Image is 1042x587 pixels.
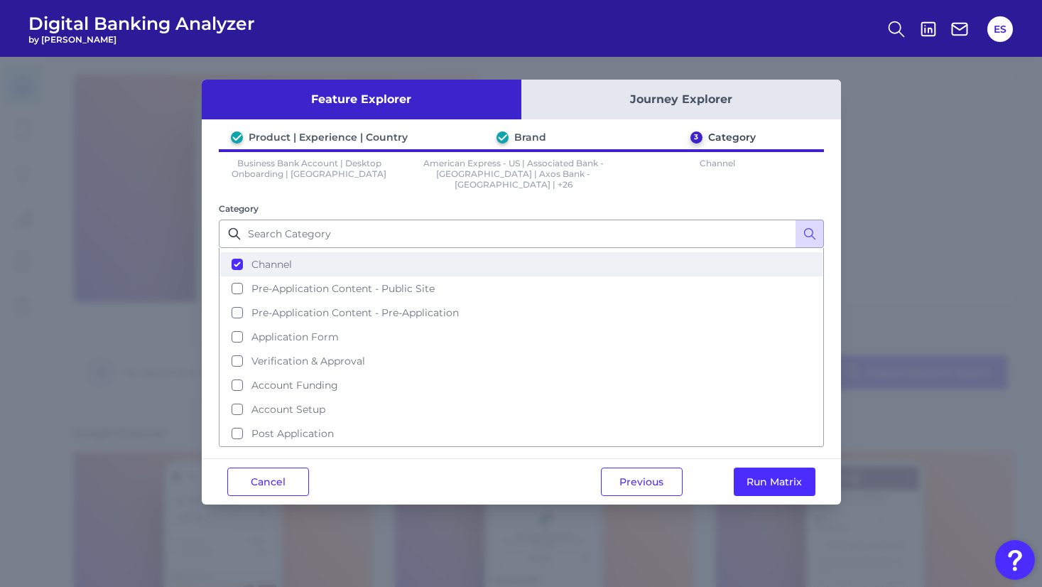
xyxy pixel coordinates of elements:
[220,397,823,421] button: Account Setup
[251,258,292,271] span: Channel
[995,540,1035,580] button: Open Resource Center
[251,427,334,440] span: Post Application
[521,80,841,119] button: Journey Explorer
[220,373,823,397] button: Account Funding
[220,276,823,301] button: Pre-Application Content - Public Site
[251,306,459,319] span: Pre-Application Content - Pre-Application
[220,325,823,349] button: Application Form
[28,13,255,34] span: Digital Banking Analyzer
[514,131,546,144] div: Brand
[251,330,339,343] span: Application Form
[227,468,309,496] button: Cancel
[249,131,408,144] div: Product | Experience | Country
[220,349,823,373] button: Verification & Approval
[219,203,259,214] label: Category
[220,301,823,325] button: Pre-Application Content - Pre-Application
[251,355,365,367] span: Verification & Approval
[987,16,1013,42] button: ES
[423,158,604,190] p: American Express - US | Associated Bank - [GEOGRAPHIC_DATA] | Axos Bank - [GEOGRAPHIC_DATA] | +26
[734,468,815,496] button: Run Matrix
[220,421,823,446] button: Post Application
[220,252,823,276] button: Channel
[28,34,255,45] span: by [PERSON_NAME]
[690,131,702,144] div: 3
[601,468,683,496] button: Previous
[708,131,756,144] div: Category
[627,158,809,190] p: Channel
[251,282,435,295] span: Pre-Application Content - Public Site
[219,158,401,190] p: Business Bank Account | Desktop Onboarding | [GEOGRAPHIC_DATA]
[251,379,338,392] span: Account Funding
[251,403,325,416] span: Account Setup
[202,80,521,119] button: Feature Explorer
[219,220,824,248] input: Search Category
